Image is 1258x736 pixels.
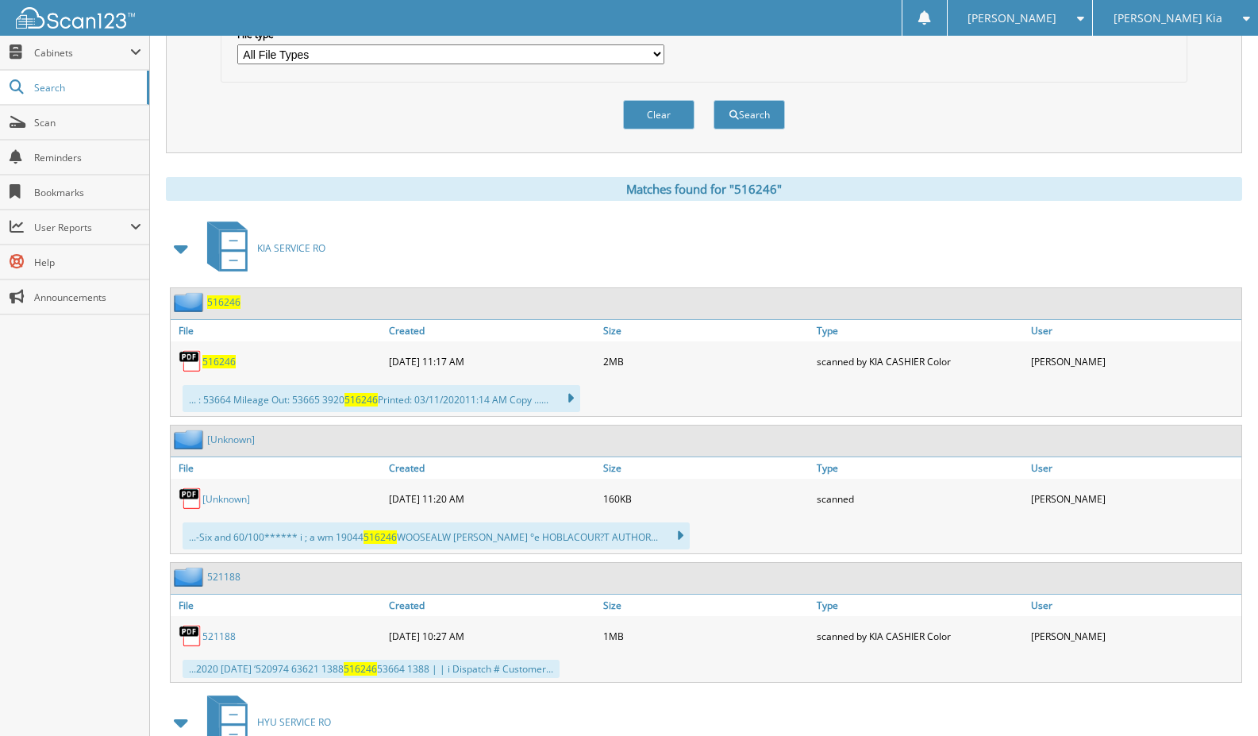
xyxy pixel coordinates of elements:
span: Help [34,256,141,269]
button: Clear [623,100,694,129]
img: PDF.png [179,487,202,511]
a: Created [385,320,599,341]
div: ...2020 [DATE] ‘520974 63621 1388 53664 1388 | | i Dispatch # Customer... [183,660,560,678]
span: [PERSON_NAME] [968,13,1056,23]
div: ...-Six and 60/100****** i ; a wm 19044 WOOSEALW [PERSON_NAME] °e HOBLACOUR?T AUTHOR... [183,522,690,549]
a: User [1027,457,1241,479]
img: scan123-logo-white.svg [16,7,135,29]
a: Size [599,457,814,479]
a: Type [813,595,1027,616]
a: Size [599,595,814,616]
span: Search [34,81,139,94]
div: Matches found for "516246" [166,177,1242,201]
div: [PERSON_NAME] [1027,483,1241,514]
a: Created [385,595,599,616]
a: File [171,595,385,616]
a: File [171,320,385,341]
span: 516246 [344,662,377,676]
a: 516246 [207,295,240,309]
a: [Unknown] [202,492,250,506]
span: Announcements [34,291,141,304]
span: [PERSON_NAME] Kia [1114,13,1222,23]
div: scanned by KIA CASHIER Color [813,345,1027,377]
img: PDF.png [179,624,202,648]
span: HYU SERVICE RO [257,715,331,729]
div: [DATE] 10:27 AM [385,620,599,652]
button: Search [714,100,785,129]
div: 160KB [599,483,814,514]
span: Bookmarks [34,186,141,199]
div: 1MB [599,620,814,652]
span: Reminders [34,151,141,164]
a: Created [385,457,599,479]
img: folder2.png [174,292,207,312]
span: User Reports [34,221,130,234]
span: Scan [34,116,141,129]
img: PDF.png [179,349,202,373]
a: User [1027,595,1241,616]
span: KIA SERVICE RO [257,241,325,255]
div: [DATE] 11:20 AM [385,483,599,514]
iframe: Chat Widget [1179,660,1258,736]
a: Type [813,457,1027,479]
a: [Unknown] [207,433,255,446]
a: Size [599,320,814,341]
div: 2MB [599,345,814,377]
div: [PERSON_NAME] [1027,620,1241,652]
div: [DATE] 11:17 AM [385,345,599,377]
a: User [1027,320,1241,341]
span: Cabinets [34,46,130,60]
div: scanned [813,483,1027,514]
a: 521188 [202,630,236,643]
img: folder2.png [174,567,207,587]
div: ... : 53664 Mileage Out: 53665 3920 Printed: 03/11/202011:14 AM Copy ...... [183,385,580,412]
a: KIA SERVICE RO [198,217,325,279]
a: File [171,457,385,479]
a: 516246 [202,355,236,368]
div: [PERSON_NAME] [1027,345,1241,377]
div: scanned by KIA CASHIER Color [813,620,1027,652]
img: folder2.png [174,430,207,449]
span: 516246 [364,530,397,544]
a: Type [813,320,1027,341]
a: 521188 [207,570,240,584]
span: 516246 [344,393,378,407]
